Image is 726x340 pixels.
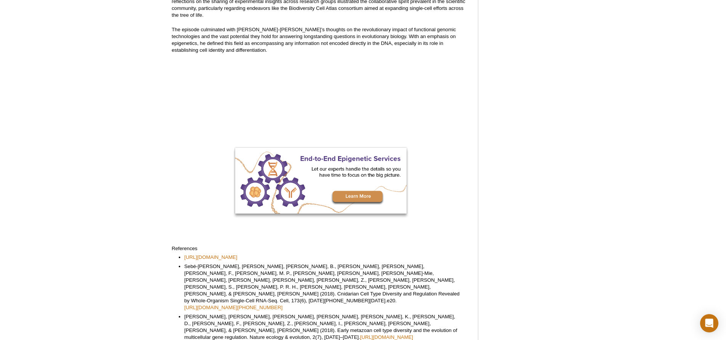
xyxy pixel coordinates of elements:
p: References [172,245,470,252]
img: Active Motif End-to-End Services [235,148,407,214]
p: The episode culminated with [PERSON_NAME]-[PERSON_NAME]’s thoughts on the revolutionary impact of... [172,26,470,54]
div: Open Intercom Messenger [700,314,718,332]
a: [URL][DOMAIN_NAME] [184,254,237,261]
li: Sebé-[PERSON_NAME], [PERSON_NAME], [PERSON_NAME], B., [PERSON_NAME], [PERSON_NAME], [PERSON_NAME]... [184,263,463,311]
a: [URL][DOMAIN_NAME][PHONE_NUMBER] [184,304,283,311]
iframe: Chromatin Evolution (Arnau Sebé-Pedrós) [172,61,470,118]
